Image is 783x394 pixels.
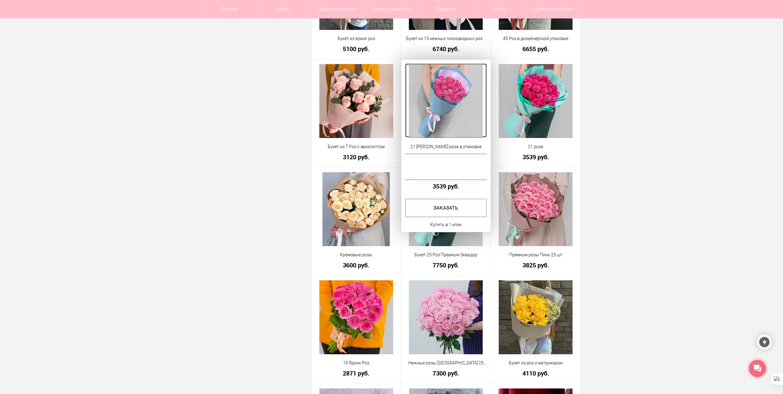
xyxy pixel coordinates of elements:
[405,144,487,150] a: 21 [PERSON_NAME] роза в упаковке
[495,154,577,160] a: 3539 руб.
[316,370,397,376] a: 2871 руб.
[499,172,573,246] img: Премиум розы Пинк 25 шт
[316,35,397,42] a: Букет из ярких роз
[405,183,487,189] a: 3539 руб.
[495,262,577,268] a: 3825 руб.
[316,144,397,150] a: Букет из 7 Роз с эвкалиптом
[405,370,487,376] a: 7300 руб.
[405,252,487,258] a: Букет 25 Роз Премиум Эквадор
[495,252,577,258] a: Премиум розы Пинк 25 шт
[316,154,397,160] a: 3120 руб.
[495,35,577,42] a: 45 Роз в дизайнерской упаковке
[495,360,577,366] a: Букет из роз и матрикарии
[430,221,461,228] a: Купить в 1 клик
[495,144,577,150] a: 21 роза
[316,360,397,366] a: 19 Ярких Роз
[495,46,577,52] a: 6655 руб.
[409,64,483,138] img: 21 Малиновая роза в упаковке
[499,64,573,138] img: 21 роза
[405,262,487,268] a: 7750 руб.
[316,262,397,268] a: 3600 руб.
[319,280,393,354] img: 19 Ярких Роз
[499,280,573,354] img: Букет из роз и матрикарии
[316,252,397,258] a: Кремовые розы
[405,46,487,52] a: 6740 руб.
[322,172,390,246] img: Кремовые розы
[316,46,397,52] a: 5100 руб.
[495,370,577,376] a: 4110 руб.
[409,280,483,354] img: Нежные розы Эквадор 25 шт
[405,35,487,42] a: Букет из 15 нежных пионовидных роз с Эвкалиптом
[405,360,487,366] a: Нежные розы [GEOGRAPHIC_DATA] 25 шт
[319,64,393,138] img: Букет из 7 Роз с эвкалиптом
